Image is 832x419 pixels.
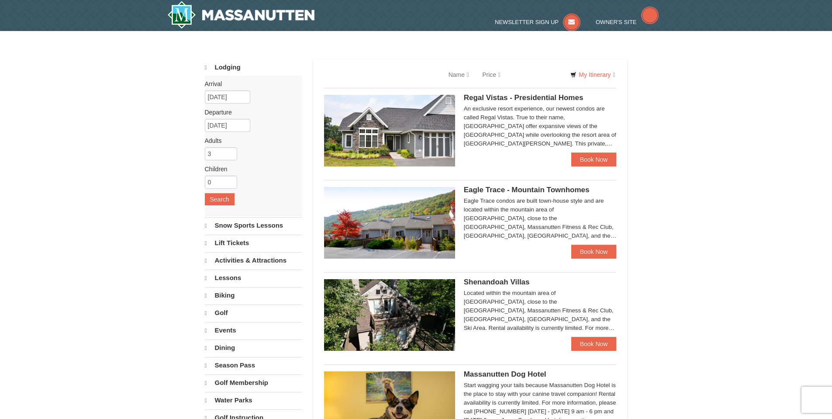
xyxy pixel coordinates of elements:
[167,1,315,29] img: Massanutten Resort Logo
[324,95,455,166] img: 19218991-1-902409a9.jpg
[571,337,617,351] a: Book Now
[205,357,302,374] a: Season Pass
[464,289,617,332] div: Located within the mountain area of [GEOGRAPHIC_DATA], close to the [GEOGRAPHIC_DATA], Massanutte...
[596,19,659,25] a: Owner's Site
[205,235,302,251] a: Lift Tickets
[205,136,296,145] label: Adults
[464,186,590,194] span: Eagle Trace - Mountain Townhomes
[442,66,476,83] a: Name
[476,66,507,83] a: Price
[205,374,302,391] a: Golf Membership
[205,193,235,205] button: Search
[205,322,302,339] a: Events
[495,19,559,25] span: Newsletter Sign Up
[205,252,302,269] a: Activities & Attractions
[205,217,302,234] a: Snow Sports Lessons
[565,68,621,81] a: My Itinerary
[464,370,546,378] span: Massanutten Dog Hotel
[324,279,455,351] img: 19219019-2-e70bf45f.jpg
[205,270,302,286] a: Lessons
[205,339,302,356] a: Dining
[495,19,580,25] a: Newsletter Sign Up
[205,80,296,88] label: Arrival
[571,152,617,166] a: Book Now
[205,392,302,409] a: Water Parks
[464,104,617,148] div: An exclusive resort experience, our newest condos are called Regal Vistas. True to their name, [G...
[205,305,302,321] a: Golf
[324,187,455,259] img: 19218983-1-9b289e55.jpg
[205,108,296,117] label: Departure
[205,287,302,304] a: Biking
[596,19,637,25] span: Owner's Site
[167,1,315,29] a: Massanutten Resort
[464,197,617,240] div: Eagle Trace condos are built town-house style and are located within the mountain area of [GEOGRA...
[464,93,583,102] span: Regal Vistas - Presidential Homes
[464,278,530,286] span: Shenandoah Villas
[205,59,302,76] a: Lodging
[205,165,296,173] label: Children
[571,245,617,259] a: Book Now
